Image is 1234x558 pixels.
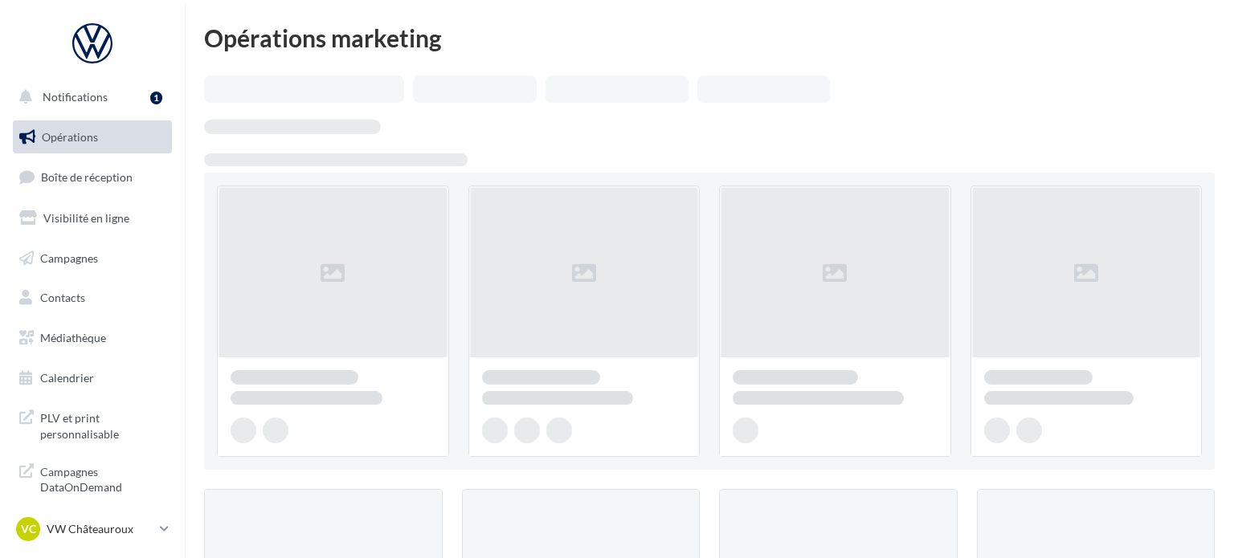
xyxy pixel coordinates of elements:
span: Notifications [43,90,108,104]
span: VC [21,521,36,537]
span: Opérations [42,130,98,144]
div: 1 [150,92,162,104]
a: Contacts [10,281,175,315]
span: Campagnes [40,250,98,264]
span: PLV et print personnalisable [40,407,165,442]
span: Visibilité en ligne [43,211,129,225]
span: Contacts [40,291,85,304]
span: Calendrier [40,371,94,385]
a: Campagnes [10,242,175,275]
a: Opérations [10,120,175,154]
div: Opérations marketing [204,26,1215,50]
a: Campagnes DataOnDemand [10,454,175,502]
a: Visibilité en ligne [10,202,175,235]
span: Campagnes DataOnDemand [40,461,165,495]
a: Boîte de réception [10,160,175,194]
a: Médiathèque [10,321,175,355]
a: Calendrier [10,361,175,395]
a: PLV et print personnalisable [10,401,175,448]
button: Notifications 1 [10,80,169,114]
a: VC VW Châteauroux [13,514,172,544]
p: VW Châteauroux [47,521,153,537]
span: Médiathèque [40,331,106,344]
span: Boîte de réception [41,170,133,184]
